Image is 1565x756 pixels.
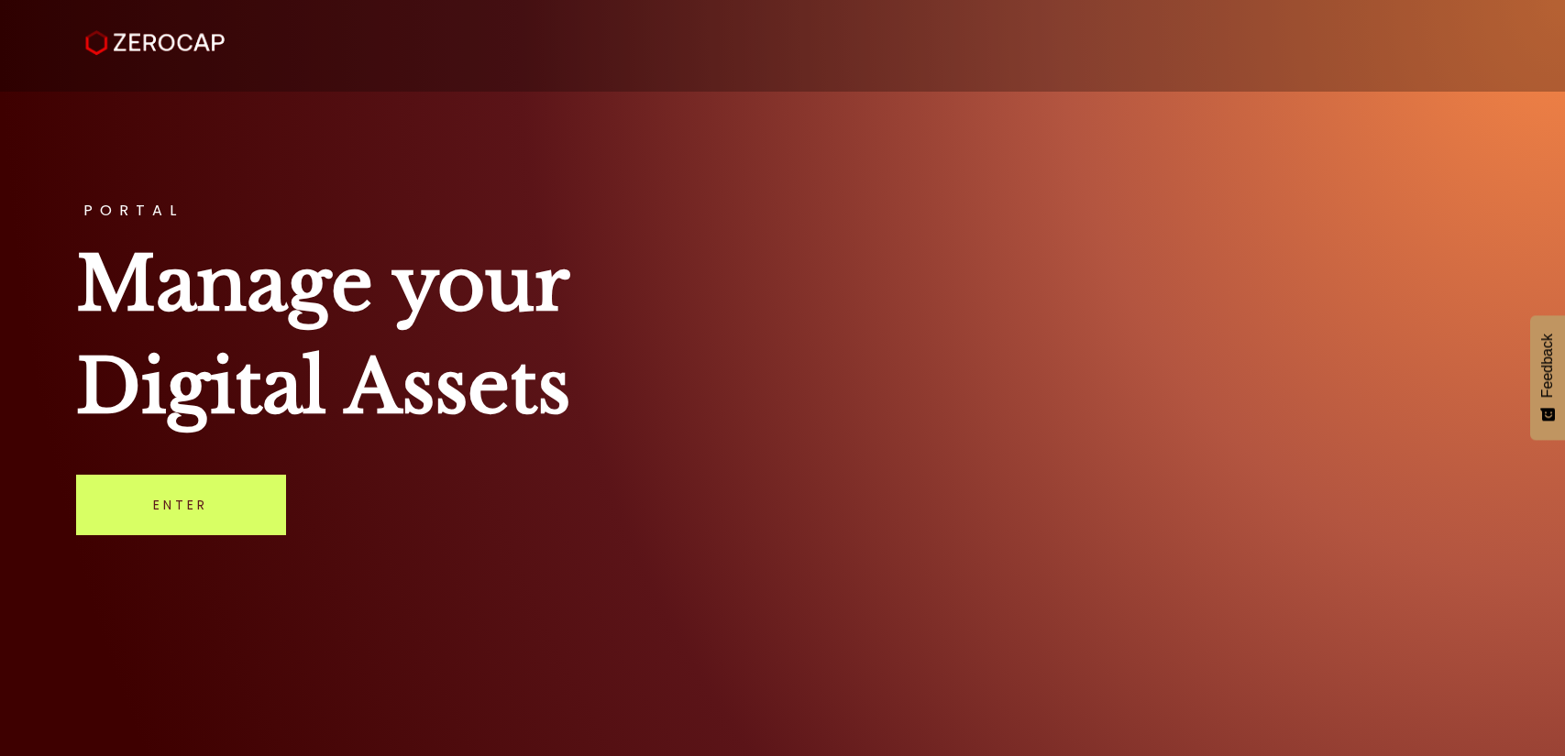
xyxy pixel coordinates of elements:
[85,30,226,56] img: ZeroCap
[76,203,1490,218] h3: PORTAL
[76,233,1490,438] h1: Manage your Digital Assets
[76,475,286,535] a: Enter
[1530,315,1565,440] button: Feedback - Show survey
[1539,334,1556,398] span: Feedback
